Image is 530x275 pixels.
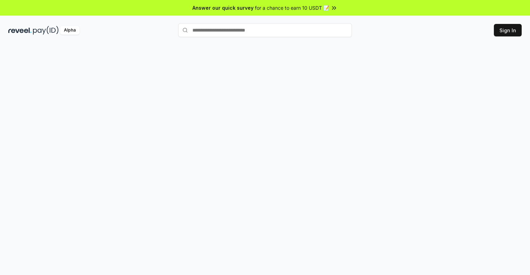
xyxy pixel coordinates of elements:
[494,24,522,36] button: Sign In
[33,26,59,35] img: pay_id
[8,26,32,35] img: reveel_dark
[192,4,254,11] span: Answer our quick survey
[60,26,80,35] div: Alpha
[255,4,329,11] span: for a chance to earn 10 USDT 📝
